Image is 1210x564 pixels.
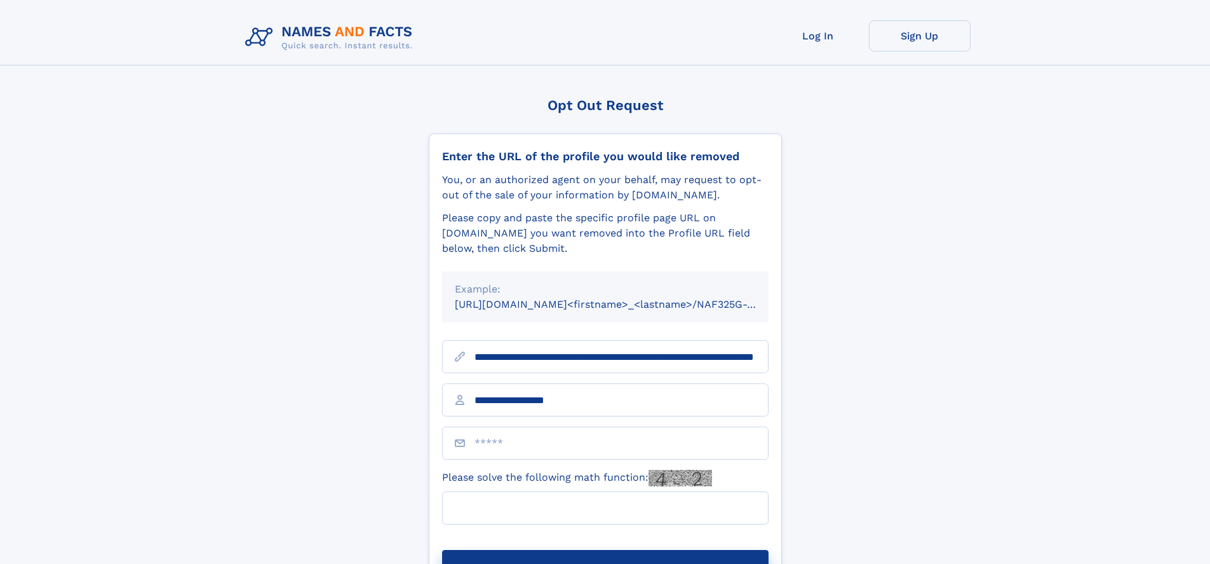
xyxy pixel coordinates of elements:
[455,298,793,310] small: [URL][DOMAIN_NAME]<firstname>_<lastname>/NAF325G-xxxxxxxx
[767,20,869,52] a: Log In
[455,282,756,297] div: Example:
[240,20,423,55] img: Logo Names and Facts
[442,470,712,486] label: Please solve the following math function:
[869,20,971,52] a: Sign Up
[442,210,769,256] div: Please copy and paste the specific profile page URL on [DOMAIN_NAME] you want removed into the Pr...
[429,97,782,113] div: Opt Out Request
[442,172,769,203] div: You, or an authorized agent on your behalf, may request to opt-out of the sale of your informatio...
[442,149,769,163] div: Enter the URL of the profile you would like removed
